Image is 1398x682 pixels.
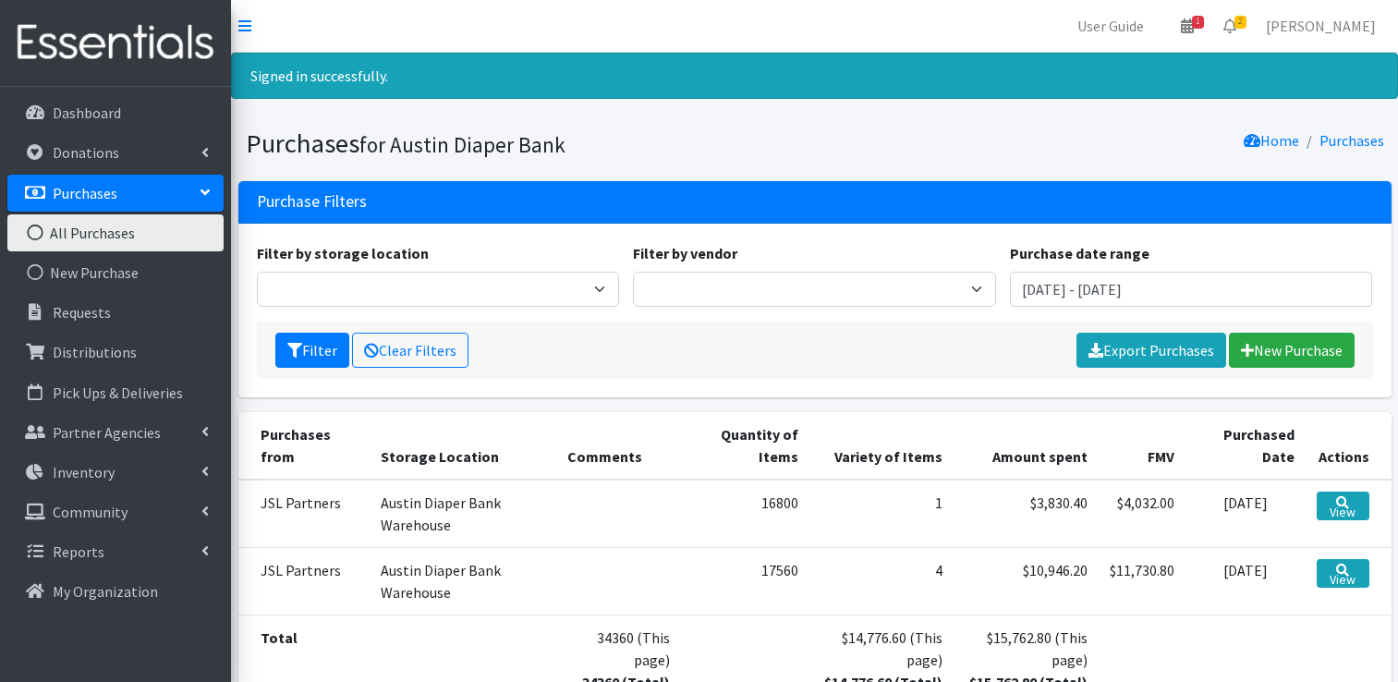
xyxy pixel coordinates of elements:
[1251,7,1391,44] a: [PERSON_NAME]
[1209,7,1251,44] a: 2
[370,412,556,480] th: Storage Location
[359,131,565,158] small: for Austin Diaper Bank
[7,493,224,530] a: Community
[352,333,468,368] a: Clear Filters
[954,412,1099,480] th: Amount spent
[1166,7,1209,44] a: 1
[370,480,556,548] td: Austin Diaper Bank Warehouse
[53,184,117,202] p: Purchases
[1099,412,1185,480] th: FMV
[370,547,556,615] td: Austin Diaper Bank Warehouse
[246,128,808,160] h1: Purchases
[53,143,119,162] p: Donations
[1099,547,1185,615] td: $11,730.80
[1244,131,1299,150] a: Home
[809,480,954,548] td: 1
[238,412,371,480] th: Purchases from
[1306,412,1391,480] th: Actions
[53,582,158,601] p: My Organization
[681,547,808,615] td: 17560
[53,104,121,122] p: Dashboard
[7,374,224,411] a: Pick Ups & Deliveries
[556,412,682,480] th: Comments
[7,94,224,131] a: Dashboard
[1229,333,1355,368] a: New Purchase
[7,414,224,451] a: Partner Agencies
[1010,272,1373,307] input: January 1, 2011 - December 31, 2011
[1185,412,1306,480] th: Purchased Date
[1063,7,1159,44] a: User Guide
[7,12,224,74] img: HumanEssentials
[1317,559,1368,588] a: View
[7,254,224,291] a: New Purchase
[1319,131,1384,150] a: Purchases
[809,547,954,615] td: 4
[1234,16,1246,29] span: 2
[1317,492,1368,520] a: View
[1099,480,1185,548] td: $4,032.00
[238,480,371,548] td: JSL Partners
[7,573,224,610] a: My Organization
[1185,547,1306,615] td: [DATE]
[53,463,115,481] p: Inventory
[7,454,224,491] a: Inventory
[7,175,224,212] a: Purchases
[7,334,224,371] a: Distributions
[954,547,1099,615] td: $10,946.20
[53,343,137,361] p: Distributions
[275,333,349,368] button: Filter
[261,628,298,647] strong: Total
[1185,480,1306,548] td: [DATE]
[681,412,808,480] th: Quantity of Items
[954,480,1099,548] td: $3,830.40
[681,480,808,548] td: 16800
[633,242,737,264] label: Filter by vendor
[7,294,224,331] a: Requests
[1192,16,1204,29] span: 1
[7,134,224,171] a: Donations
[53,384,183,402] p: Pick Ups & Deliveries
[53,423,161,442] p: Partner Agencies
[257,242,429,264] label: Filter by storage location
[7,533,224,570] a: Reports
[53,503,128,521] p: Community
[231,53,1398,99] div: Signed in successfully.
[7,214,224,251] a: All Purchases
[809,412,954,480] th: Variety of Items
[1076,333,1226,368] a: Export Purchases
[257,192,367,212] h3: Purchase Filters
[1010,242,1149,264] label: Purchase date range
[53,303,111,322] p: Requests
[238,547,371,615] td: JSL Partners
[53,542,104,561] p: Reports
